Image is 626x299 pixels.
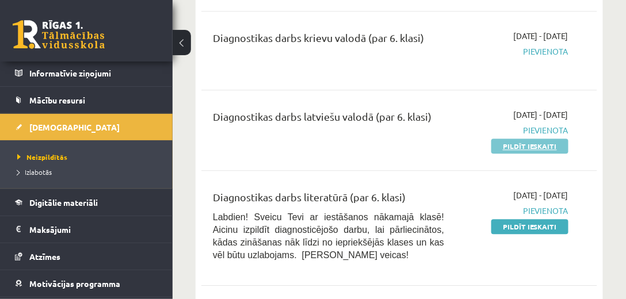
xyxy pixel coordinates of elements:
span: [DEMOGRAPHIC_DATA] [29,122,120,132]
span: Mācību resursi [29,95,85,105]
legend: Informatīvie ziņojumi [29,60,158,86]
span: Pievienota [461,205,568,217]
a: Atzīmes [15,243,158,270]
span: Labdien! Sveicu Tevi ar iestāšanos nākamajā klasē! Aicinu izpildīt diagnosticējošo darbu, lai pār... [213,212,444,260]
span: [DATE] - [DATE] [513,189,568,201]
span: Digitālie materiāli [29,197,98,208]
a: Informatīvie ziņojumi [15,60,158,86]
a: Rīgas 1. Tālmācības vidusskola [13,20,105,49]
a: [DEMOGRAPHIC_DATA] [15,114,158,140]
a: Digitālie materiāli [15,189,158,216]
span: [DATE] - [DATE] [513,30,568,42]
span: Izlabotās [17,167,52,177]
div: Diagnostikas darbs krievu valodā (par 6. klasi) [213,30,444,51]
span: [DATE] - [DATE] [513,109,568,121]
a: Motivācijas programma [15,270,158,297]
span: Pievienota [461,124,568,136]
a: Pildīt ieskaiti [491,219,568,234]
a: Maksājumi [15,216,158,243]
span: Neizpildītās [17,152,67,162]
legend: Maksājumi [29,216,158,243]
span: Motivācijas programma [29,278,120,289]
div: Diagnostikas darbs literatūrā (par 6. klasi) [213,189,444,210]
span: Pievienota [461,45,568,57]
a: Izlabotās [17,167,161,177]
div: Diagnostikas darbs latviešu valodā (par 6. klasi) [213,109,444,130]
a: Neizpildītās [17,152,161,162]
a: Pildīt ieskaiti [491,139,568,154]
span: Atzīmes [29,251,60,262]
a: Mācību resursi [15,87,158,113]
